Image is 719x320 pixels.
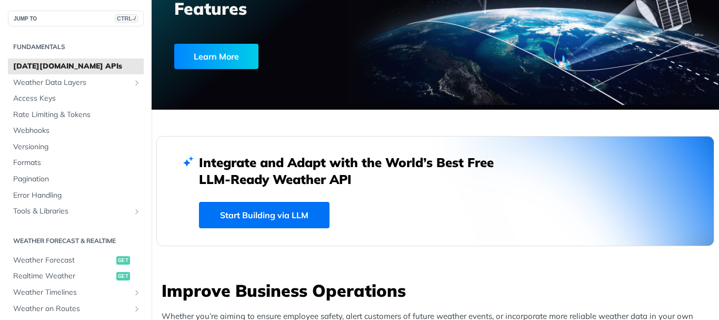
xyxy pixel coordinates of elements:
a: Webhooks [8,123,144,139]
span: Error Handling [13,190,141,201]
button: JUMP TOCTRL-/ [8,11,144,26]
span: Formats [13,158,141,168]
a: [DATE][DOMAIN_NAME] APIs [8,59,144,74]
span: Weather Forecast [13,255,114,266]
a: Error Handling [8,188,144,203]
span: Weather Data Layers [13,77,130,88]
span: Weather on Routes [13,304,130,314]
span: Realtime Weather [13,271,114,282]
h2: Weather Forecast & realtime [8,236,144,246]
span: get [116,256,130,265]
button: Show subpages for Weather Data Layers [133,79,141,87]
a: Learn More [174,44,392,69]
a: Realtime Weatherget [8,268,144,284]
span: Rate Limiting & Tokens [13,110,141,120]
a: Access Keys [8,91,144,106]
a: Weather Data LayersShow subpages for Weather Data Layers [8,75,144,91]
a: Weather TimelinesShow subpages for Weather Timelines [8,285,144,300]
h2: Fundamentals [8,42,144,52]
span: Versioning [13,142,141,152]
button: Show subpages for Weather on Routes [133,305,141,313]
h2: Integrate and Adapt with the World’s Best Free LLM-Ready Weather API [199,154,510,188]
span: Weather Timelines [13,287,130,298]
a: Pagination [8,171,144,187]
a: Start Building via LLM [199,202,329,228]
a: Versioning [8,139,144,155]
a: Weather on RoutesShow subpages for Weather on Routes [8,301,144,317]
span: Webhooks [13,125,141,136]
a: Formats [8,155,144,171]
span: Tools & Libraries [13,206,130,217]
button: Show subpages for Tools & Libraries [133,207,141,216]
h3: Improve Business Operations [162,279,714,302]
span: CTRL-/ [115,14,138,23]
a: Rate Limiting & Tokens [8,107,144,123]
span: get [116,272,130,280]
span: Access Keys [13,93,141,104]
span: [DATE][DOMAIN_NAME] APIs [13,61,141,72]
button: Show subpages for Weather Timelines [133,288,141,297]
a: Weather Forecastget [8,253,144,268]
div: Learn More [174,44,258,69]
a: Tools & LibrariesShow subpages for Tools & Libraries [8,203,144,219]
span: Pagination [13,174,141,185]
